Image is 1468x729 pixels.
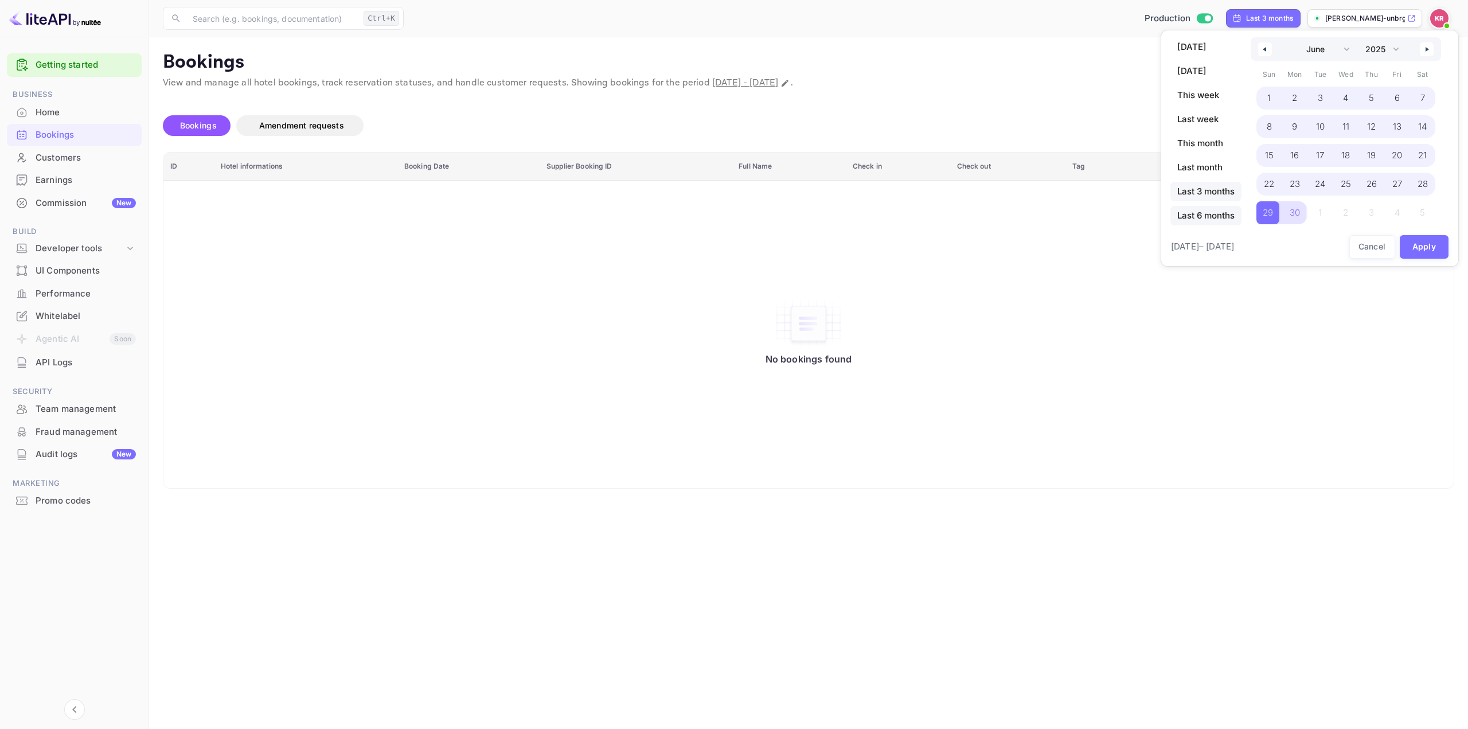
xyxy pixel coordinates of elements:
[1170,61,1241,81] button: [DATE]
[1256,141,1282,164] button: 15
[1307,170,1333,193] button: 24
[1418,145,1427,166] span: 21
[1316,116,1325,137] span: 10
[1267,116,1272,137] span: 8
[1367,145,1376,166] span: 19
[1395,88,1400,108] span: 6
[1290,202,1300,223] span: 30
[1265,145,1274,166] span: 15
[1349,235,1395,259] button: Cancel
[1282,170,1308,193] button: 23
[1358,84,1384,107] button: 5
[1393,116,1401,137] span: 13
[1343,88,1348,108] span: 4
[1384,141,1410,164] button: 20
[1256,198,1282,221] button: 29
[1256,84,1282,107] button: 1
[1418,116,1427,137] span: 14
[1384,84,1410,107] button: 6
[1318,88,1323,108] span: 3
[1333,112,1359,135] button: 11
[1384,170,1410,193] button: 27
[1170,182,1241,201] button: Last 3 months
[1333,84,1359,107] button: 4
[1282,65,1308,84] span: Mon
[1282,141,1308,164] button: 16
[1292,116,1297,137] span: 9
[1170,110,1241,129] button: Last week
[1256,65,1282,84] span: Sun
[1367,174,1377,194] span: 26
[1307,65,1333,84] span: Tue
[1392,145,1402,166] span: 20
[1170,158,1241,177] button: Last month
[1282,84,1308,107] button: 2
[1292,88,1297,108] span: 2
[1307,112,1333,135] button: 10
[1358,141,1384,164] button: 19
[1307,84,1333,107] button: 3
[1358,170,1384,193] button: 26
[1256,170,1282,193] button: 22
[1341,145,1350,166] span: 18
[1420,88,1425,108] span: 7
[1290,145,1299,166] span: 16
[1171,240,1234,254] span: [DATE] – [DATE]
[1170,134,1241,153] button: This month
[1392,174,1402,194] span: 27
[1358,112,1384,135] button: 12
[1256,112,1282,135] button: 8
[1342,116,1349,137] span: 11
[1358,65,1384,84] span: Thu
[1170,85,1241,105] button: This week
[1267,88,1271,108] span: 1
[1410,141,1435,164] button: 21
[1369,88,1374,108] span: 5
[1418,174,1428,194] span: 28
[1367,116,1376,137] span: 12
[1264,174,1274,194] span: 22
[1263,202,1273,223] span: 29
[1410,112,1435,135] button: 14
[1384,65,1410,84] span: Fri
[1282,112,1308,135] button: 9
[1333,141,1359,164] button: 18
[1333,170,1359,193] button: 25
[1333,65,1359,84] span: Wed
[1316,145,1324,166] span: 17
[1315,174,1325,194] span: 24
[1384,112,1410,135] button: 13
[1290,174,1300,194] span: 23
[1170,37,1241,57] button: [DATE]
[1341,174,1351,194] span: 25
[1400,235,1449,259] button: Apply
[1410,84,1435,107] button: 7
[1410,170,1435,193] button: 28
[1410,65,1435,84] span: Sat
[1170,206,1241,225] button: Last 6 months
[1282,198,1308,221] button: 30
[1307,141,1333,164] button: 17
